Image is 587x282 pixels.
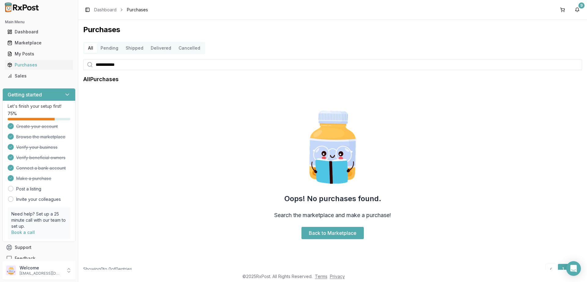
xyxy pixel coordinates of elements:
h1: All Purchases [83,75,119,84]
a: Invite your colleagues [16,196,61,202]
div: Showing 0 to 0 of 0 entries [83,266,132,272]
img: Smart Pill Bottle [293,108,372,186]
button: All [84,43,97,53]
button: Delivered [147,43,175,53]
button: Dashboard [2,27,76,37]
h2: Main Menu [5,20,73,24]
button: Marketplace [2,38,76,48]
span: Verify beneficial owners [16,155,65,161]
span: 75 % [8,111,17,117]
button: My Posts [2,49,76,59]
a: Post a listing [16,186,41,192]
button: Shipped [122,43,147,53]
button: 9 [572,5,582,15]
p: [EMAIL_ADDRESS][DOMAIN_NAME] [20,271,62,276]
img: User avatar [6,265,16,275]
span: Verify your business [16,144,57,150]
button: Sales [2,71,76,81]
div: Sales [7,73,71,79]
nav: breadcrumb [94,7,148,13]
button: Feedback [2,253,76,264]
span: Purchases [127,7,148,13]
span: Make a purchase [16,175,51,182]
button: Cancelled [175,43,204,53]
button: Pending [97,43,122,53]
a: Dashboard [94,7,116,13]
a: Sales [5,70,73,81]
a: My Posts [5,48,73,59]
a: Dashboard [5,26,73,37]
span: Feedback [15,255,35,261]
div: 9 [578,2,585,9]
a: Privacy [330,274,345,279]
img: RxPost Logo [2,2,42,12]
p: Welcome [20,265,62,271]
h2: Oops! No purchases found. [284,194,381,204]
div: Purchases [7,62,71,68]
h3: Search the marketplace and make a purchase! [274,211,391,220]
button: Purchases [2,60,76,70]
h1: Purchases [83,25,582,35]
div: My Posts [7,51,71,57]
div: Marketplace [7,40,71,46]
div: Dashboard [7,29,71,35]
button: Support [2,242,76,253]
a: Terms [315,274,327,279]
p: Let's finish your setup first! [8,103,70,109]
a: Book a call [11,230,35,235]
h3: Getting started [8,91,42,98]
p: Need help? Set up a 25 minute call with our team to set up. [11,211,67,229]
a: Back to Marketplace [301,227,364,239]
span: Browse the marketplace [16,134,65,140]
div: Open Intercom Messenger [566,261,581,276]
a: 1 [558,264,569,275]
a: Purchases [5,59,73,70]
span: Connect a bank account [16,165,66,171]
span: Create your account [16,123,58,130]
a: Marketplace [5,37,73,48]
nav: pagination [545,264,582,275]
